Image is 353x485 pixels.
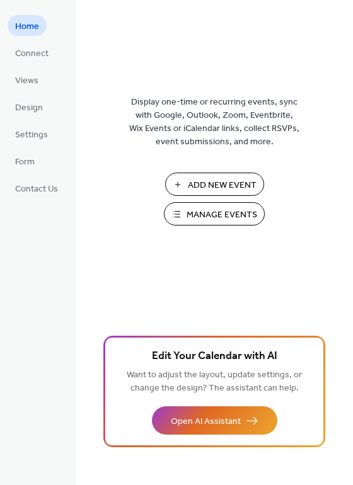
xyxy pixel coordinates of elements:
a: Home [8,15,47,36]
a: Design [8,96,50,117]
button: Add New Event [165,173,264,196]
a: Form [8,151,42,171]
a: Connect [8,42,56,63]
span: Display one-time or recurring events, sync with Google, Outlook, Zoom, Eventbrite, Wix Events or ... [129,96,299,149]
button: Open AI Assistant [152,406,277,435]
span: Home [15,20,39,33]
span: Settings [15,128,48,142]
span: Manage Events [187,208,257,222]
span: Form [15,156,35,169]
span: Contact Us [15,183,58,196]
span: Want to adjust the layout, update settings, or change the design? The assistant can help. [127,367,302,397]
span: Edit Your Calendar with AI [152,348,277,365]
button: Manage Events [164,202,265,225]
a: Views [8,69,46,90]
span: Open AI Assistant [171,415,241,428]
a: Settings [8,123,55,144]
a: Contact Us [8,178,66,198]
span: Connect [15,47,49,60]
span: Design [15,101,43,115]
span: Views [15,74,38,88]
span: Add New Event [188,179,257,192]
